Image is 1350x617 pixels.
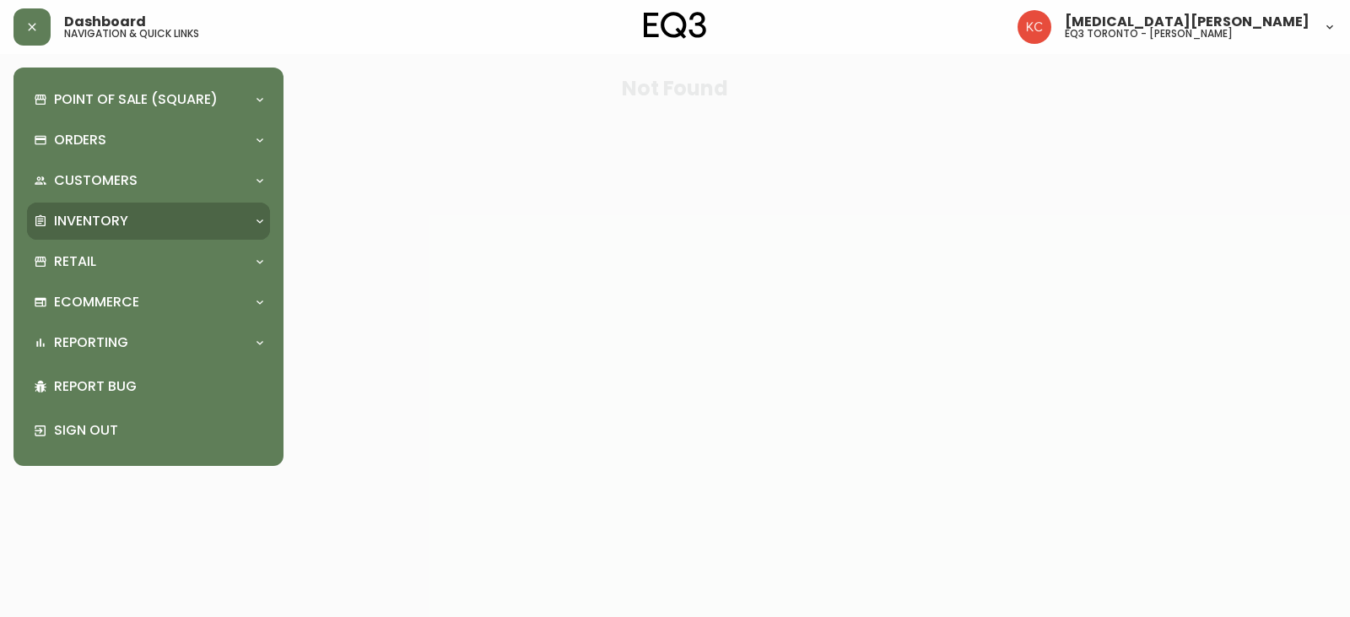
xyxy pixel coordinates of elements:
[54,90,218,109] p: Point of Sale (Square)
[54,131,106,149] p: Orders
[54,252,96,271] p: Retail
[1065,15,1309,29] span: [MEDICAL_DATA][PERSON_NAME]
[54,293,139,311] p: Ecommerce
[27,122,270,159] div: Orders
[644,12,706,39] img: logo
[27,284,270,321] div: Ecommerce
[27,324,270,361] div: Reporting
[27,81,270,118] div: Point of Sale (Square)
[64,15,146,29] span: Dashboard
[1065,29,1233,39] h5: eq3 toronto - [PERSON_NAME]
[54,377,263,396] p: Report Bug
[64,29,199,39] h5: navigation & quick links
[54,333,128,352] p: Reporting
[27,365,270,409] div: Report Bug
[1018,10,1051,44] img: 6487344ffbf0e7f3b216948508909409
[54,421,263,440] p: Sign Out
[54,171,138,190] p: Customers
[27,409,270,452] div: Sign Out
[27,203,270,240] div: Inventory
[27,243,270,280] div: Retail
[27,162,270,199] div: Customers
[54,212,128,230] p: Inventory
